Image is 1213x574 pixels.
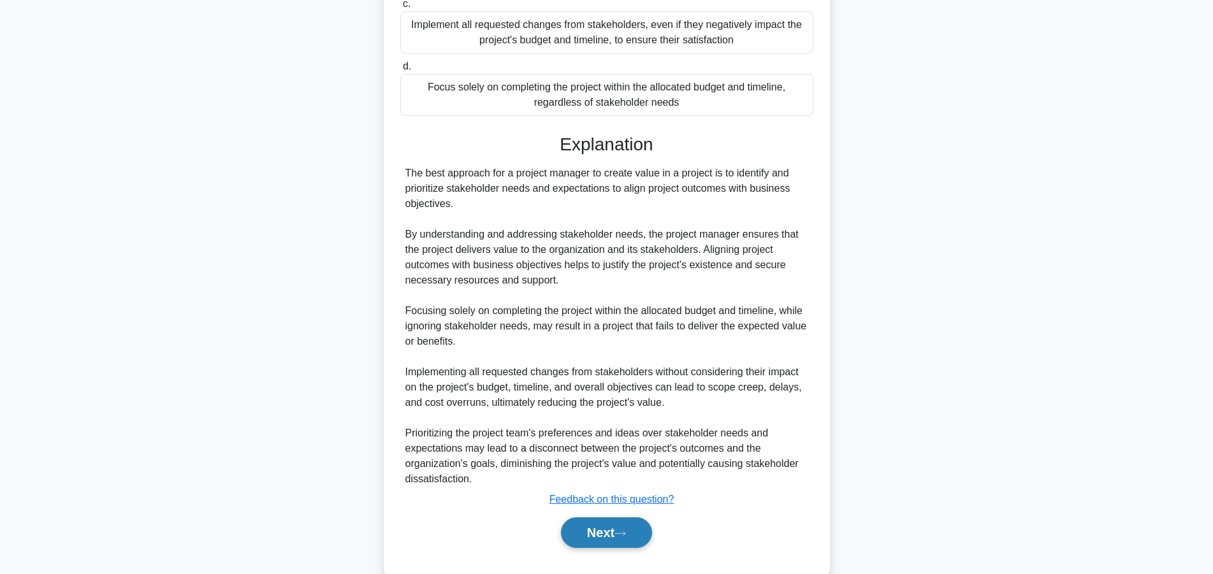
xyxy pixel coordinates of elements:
h3: Explanation [408,134,806,155]
button: Next [561,517,652,548]
div: Focus solely on completing the project within the allocated budget and timeline, regardless of st... [400,74,813,116]
div: The best approach for a project manager to create value in a project is to identify and prioritiz... [405,166,808,487]
div: Implement all requested changes from stakeholders, even if they negatively impact the project's b... [400,11,813,54]
span: d. [403,61,411,71]
a: Feedback on this question? [549,494,674,505]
